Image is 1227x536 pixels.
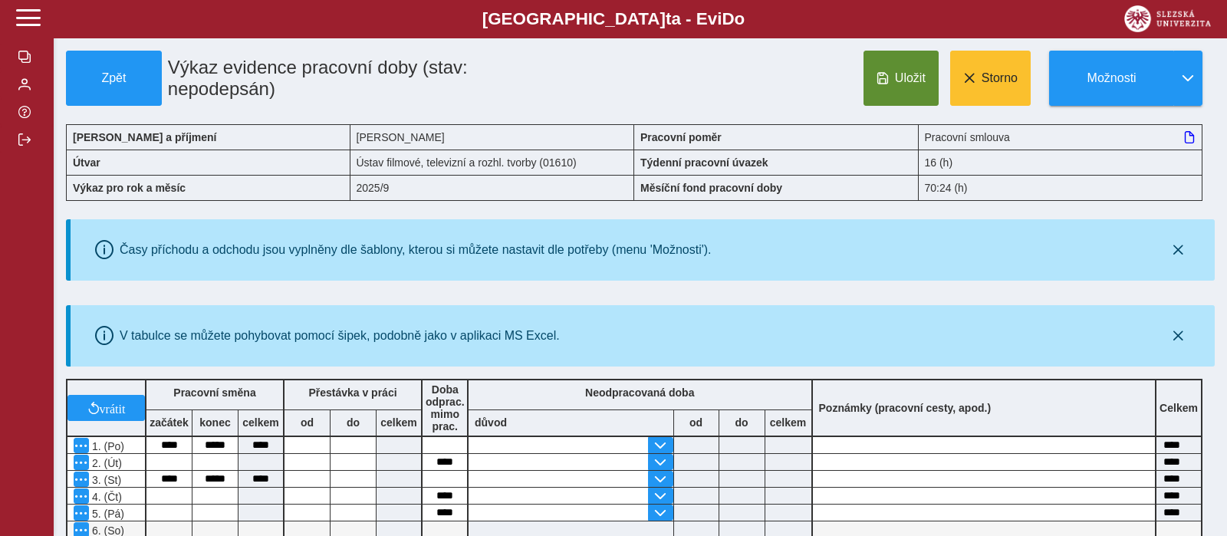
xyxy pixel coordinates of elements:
[67,395,145,421] button: vrátit
[46,9,1181,29] b: [GEOGRAPHIC_DATA] a - Evi
[640,131,722,143] b: Pracovní poměr
[426,383,465,432] b: Doba odprac. mimo prac.
[350,124,635,150] div: [PERSON_NAME]
[89,491,122,503] span: 4. (Čt)
[146,416,192,429] b: začátek
[722,9,734,28] span: D
[89,440,124,452] span: 1. (Po)
[982,71,1018,85] span: Storno
[919,150,1203,175] div: 16 (h)
[475,416,507,429] b: důvod
[120,329,560,343] div: V tabulce se můžete pohybovat pomocí šipek, podobně jako v aplikaci MS Excel.
[238,416,283,429] b: celkem
[377,416,421,429] b: celkem
[74,472,89,487] button: Menu
[919,124,1203,150] div: Pracovní smlouva
[950,51,1031,106] button: Storno
[350,175,635,201] div: 2025/9
[285,416,330,429] b: od
[74,488,89,504] button: Menu
[640,182,782,194] b: Měsíční fond pracovní doby
[89,457,122,469] span: 2. (Út)
[666,9,671,28] span: t
[765,416,811,429] b: celkem
[674,416,719,429] b: od
[919,175,1203,201] div: 70:24 (h)
[74,505,89,521] button: Menu
[89,508,124,520] span: 5. (Pá)
[1160,402,1198,414] b: Celkem
[331,416,376,429] b: do
[66,51,162,106] button: Zpět
[735,9,745,28] span: o
[585,386,694,399] b: Neodpracovaná doba
[864,51,939,106] button: Uložit
[640,156,768,169] b: Týdenní pracovní úvazek
[813,402,998,414] b: Poznámky (pracovní cesty, apod.)
[89,474,121,486] span: 3. (St)
[1049,51,1173,106] button: Možnosti
[73,131,216,143] b: [PERSON_NAME] a příjmení
[350,150,635,175] div: Ústav filmové, televizní a rozhl. tvorby (01610)
[308,386,396,399] b: Přestávka v práci
[173,386,255,399] b: Pracovní směna
[719,416,765,429] b: do
[1062,71,1161,85] span: Možnosti
[895,71,926,85] span: Uložit
[192,416,238,429] b: konec
[74,438,89,453] button: Menu
[120,243,712,257] div: Časy příchodu a odchodu jsou vyplněny dle šablony, kterou si můžete nastavit dle potřeby (menu 'M...
[1124,5,1211,32] img: logo_web_su.png
[73,156,100,169] b: Útvar
[73,182,186,194] b: Výkaz pro rok a měsíc
[100,402,126,414] span: vrátit
[162,51,544,106] h1: Výkaz evidence pracovní doby (stav: nepodepsán)
[74,455,89,470] button: Menu
[73,71,155,85] span: Zpět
